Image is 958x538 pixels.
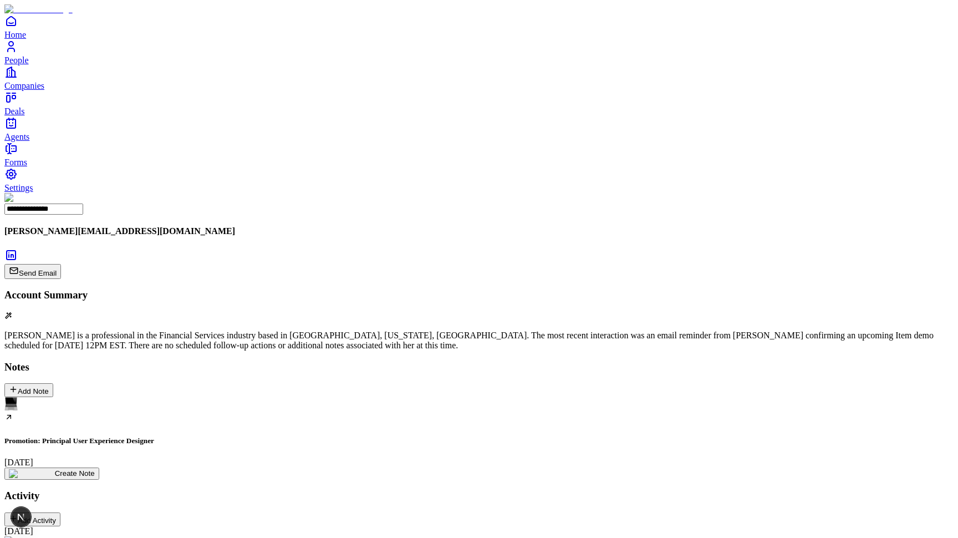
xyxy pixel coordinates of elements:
h3: Activity [4,490,954,502]
a: Companies [4,65,954,90]
button: Add Activity [4,512,60,526]
span: Agents [4,132,29,141]
span: Forms [4,158,27,167]
span: People [4,55,29,65]
h5: Promotion: Principal User Experience Designer [4,437,954,445]
span: Create Note [55,469,95,478]
span: [DATE] [4,458,33,467]
a: Deals [4,91,954,116]
a: Settings [4,168,954,192]
a: Home [4,14,954,39]
span: Deals [4,106,24,116]
h3: Account Summary [4,289,954,301]
span: Companies [4,81,44,90]
button: Add Note [4,383,53,397]
button: Send Email [4,264,61,279]
img: create note [9,469,55,478]
p: [PERSON_NAME] is a professional in the Financial Services industry based in [GEOGRAPHIC_DATA], [U... [4,331,954,351]
img: computer [4,397,18,410]
h3: Notes [4,361,954,373]
button: create noteCreate Note [4,468,99,480]
h4: [PERSON_NAME][EMAIL_ADDRESS][DOMAIN_NAME] [4,226,954,236]
img: Niharika Mishra [4,193,72,203]
div: Add Note [9,385,49,395]
div: [DATE] [4,526,954,536]
span: Home [4,30,26,39]
span: Settings [4,183,33,192]
a: People [4,40,954,65]
a: Forms [4,142,954,167]
img: Item Brain Logo [4,4,73,14]
a: Agents [4,116,954,141]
